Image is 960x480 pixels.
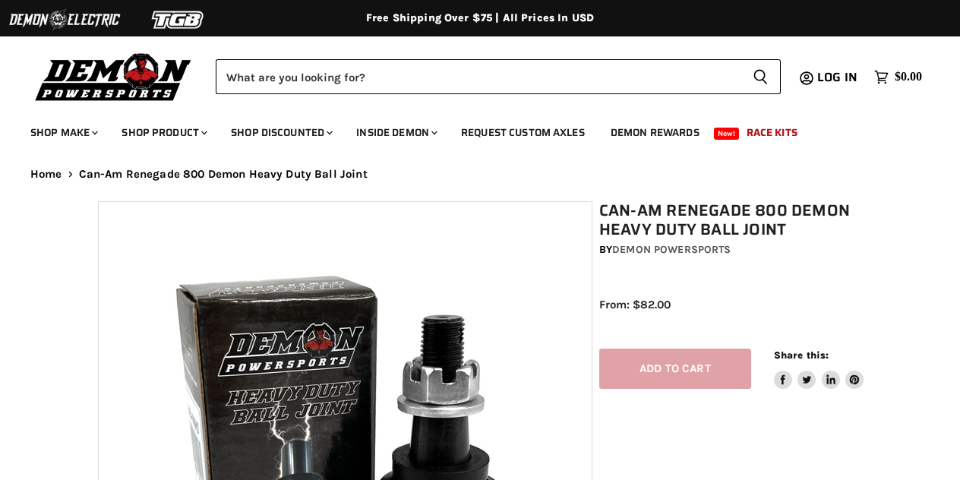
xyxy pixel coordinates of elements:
[714,128,740,140] span: New!
[599,117,711,148] a: Demon Rewards
[774,349,829,361] span: Share this:
[110,117,216,148] a: Shop Product
[599,201,869,239] h1: Can-Am Renegade 800 Demon Heavy Duty Ball Joint
[79,168,368,181] span: Can-Am Renegade 800 Demon Heavy Duty Ball Joint
[741,59,781,94] button: Search
[8,5,122,34] img: Demon Electric Logo 2
[450,117,596,148] a: Request Custom Axles
[817,68,857,87] span: Log in
[216,59,781,94] form: Product
[19,117,107,148] a: Shop Make
[345,117,447,148] a: Inside Demon
[30,168,62,181] a: Home
[867,66,930,88] a: $0.00
[30,49,197,103] img: Demon Powersports
[735,117,809,148] a: Race Kits
[216,59,741,94] input: Search
[810,71,867,84] a: Log in
[19,111,918,148] ul: Main menu
[599,242,869,258] div: by
[599,298,671,311] span: From: $82.00
[895,70,922,84] span: $0.00
[612,243,731,256] a: Demon Powersports
[774,349,864,389] aside: Share this:
[122,5,235,34] img: TGB Logo 2
[219,117,342,148] a: Shop Discounted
